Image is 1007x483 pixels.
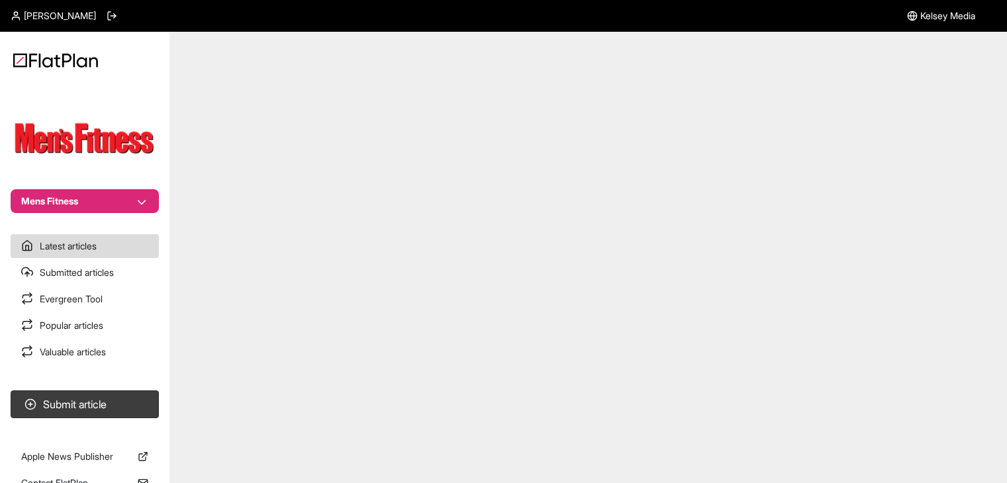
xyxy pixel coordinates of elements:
[11,261,159,285] a: Submitted articles
[11,390,159,418] button: Submit article
[24,9,96,22] span: [PERSON_NAME]
[11,287,159,311] a: Evergreen Tool
[11,340,159,364] a: Valuable articles
[13,53,98,67] img: Logo
[11,116,159,163] img: Publication Logo
[11,9,96,22] a: [PERSON_NAME]
[11,189,159,213] button: Mens Fitness
[920,9,975,22] span: Kelsey Media
[11,445,159,468] a: Apple News Publisher
[11,234,159,258] a: Latest articles
[11,314,159,337] a: Popular articles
